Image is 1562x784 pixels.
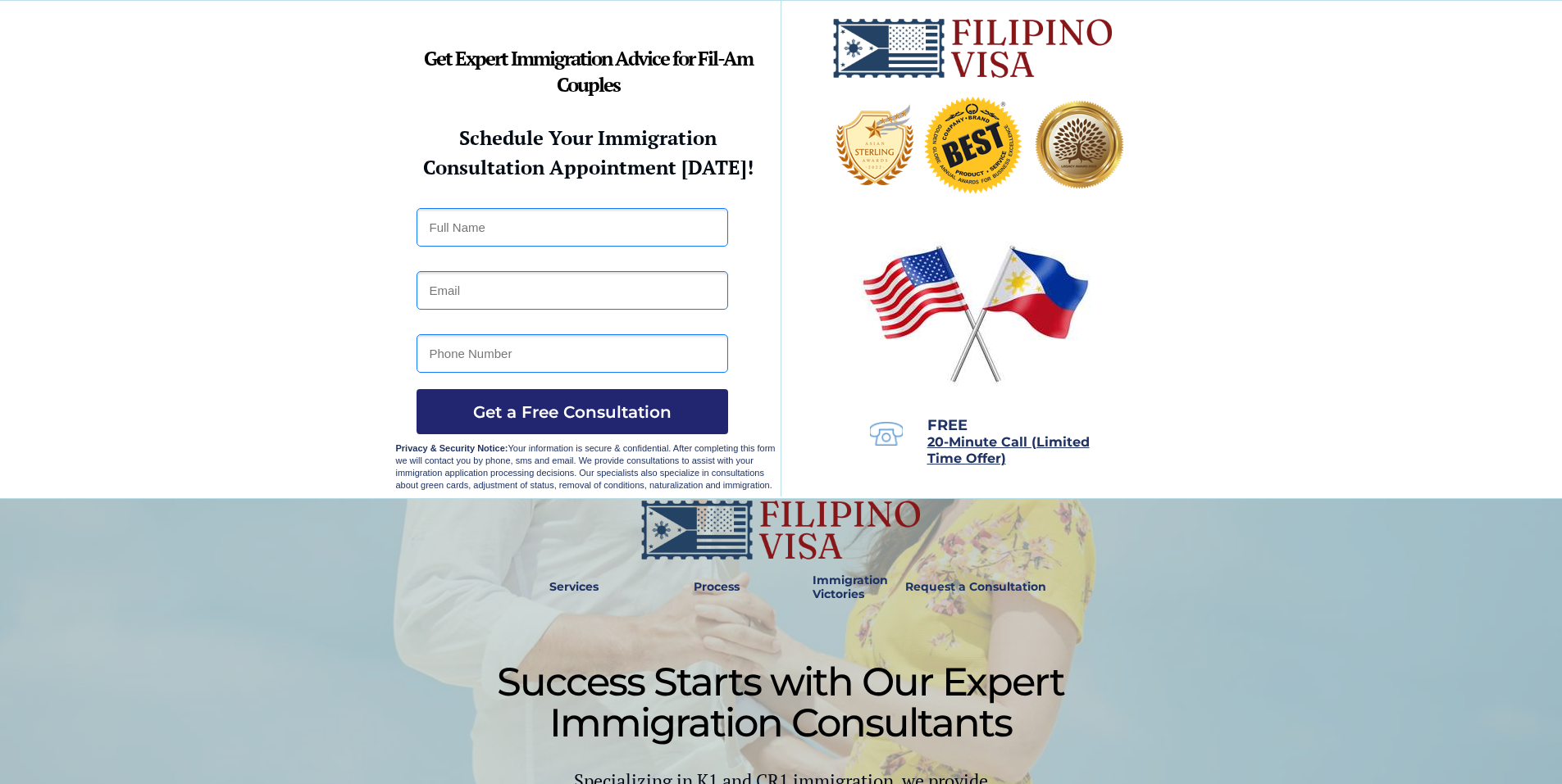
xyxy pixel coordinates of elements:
span: FREE [927,416,968,434]
strong: Request a Consultation [905,579,1046,594]
strong: Process [694,579,740,594]
strong: Consultation Appointment [DATE]! [423,154,754,180]
a: Process [685,569,748,606]
strong: Services [549,579,599,594]
a: Immigration Victories [806,569,861,606]
a: Request a Consultation [898,569,1054,606]
a: Services [539,569,610,606]
strong: Get Expert Immigration Advice for Fil-Am Couples [424,45,753,97]
span: 20-Minute Call (Limited Time Offer) [927,434,1090,466]
input: Full Name [417,208,728,247]
button: Get a Free Consultation [417,389,728,434]
strong: Privacy & Security Notice: [396,443,508,453]
span: Success Starts with Our Expert Immigration Consultants [497,658,1064,746]
span: Your information is secure & confidential. After completing this form we will contact you by phon... [396,443,776,490]
a: 20-Minute Call (Limited Time Offer) [927,436,1090,465]
input: Phone Number [417,334,728,373]
strong: Schedule Your Immigration [459,125,717,151]
input: Email [417,271,728,310]
span: Get a Free Consultation [417,402,728,422]
strong: Immigration Victories [813,573,888,601]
